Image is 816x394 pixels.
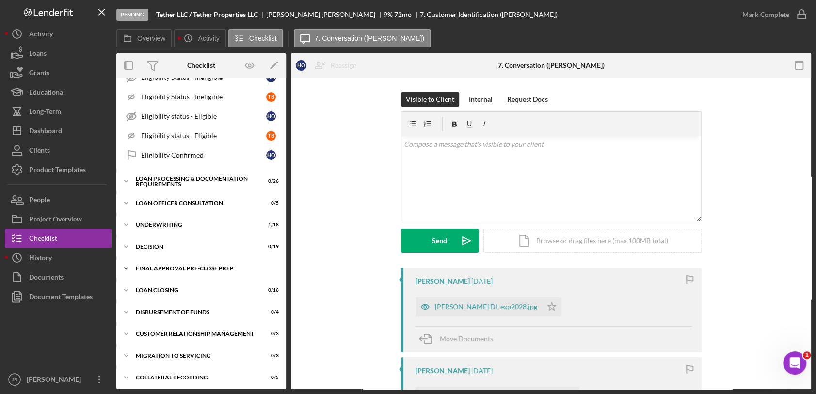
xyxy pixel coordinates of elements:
[5,370,112,389] button: JR[PERSON_NAME]
[228,29,283,47] button: Checklist
[416,277,470,285] div: [PERSON_NAME]
[29,160,86,182] div: Product Templates
[384,11,393,18] div: 9 %
[266,131,276,141] div: T B
[141,112,266,120] div: Eligibility status - Eligible
[5,63,112,82] button: Grants
[5,248,112,268] a: History
[261,244,279,250] div: 0 / 19
[116,9,148,21] div: Pending
[266,111,276,121] div: H O
[294,29,431,47] button: 7. Conversation ([PERSON_NAME])
[803,351,811,359] span: 1
[261,178,279,184] div: 0 / 26
[24,370,87,392] div: [PERSON_NAME]
[5,209,112,229] button: Project Overview
[416,327,503,351] button: Move Documents
[261,353,279,359] div: 0 / 3
[29,82,65,104] div: Educational
[249,34,277,42] label: Checklist
[187,62,215,69] div: Checklist
[156,11,258,18] b: Tether LLC / Tether Properties LLC
[315,34,424,42] label: 7. Conversation ([PERSON_NAME])
[29,229,57,251] div: Checklist
[136,176,255,187] div: Loan Processing & Documentation Requirements
[141,132,266,140] div: Eligibility status - Eligible
[29,141,50,162] div: Clients
[29,248,52,270] div: History
[121,68,281,87] a: Eligibility Status - IneligibleHO
[116,29,172,47] button: Overview
[502,92,553,107] button: Request Docs
[266,92,276,102] div: T B
[5,287,112,306] a: Document Templates
[136,353,255,359] div: Migration to Servicing
[29,121,62,143] div: Dashboard
[261,309,279,315] div: 0 / 4
[5,229,112,248] button: Checklist
[5,141,112,160] button: Clients
[401,92,459,107] button: Visible to Client
[5,190,112,209] button: People
[266,150,276,160] div: H O
[136,200,255,206] div: Loan Officer Consultation
[498,62,605,69] div: 7. Conversation ([PERSON_NAME])
[5,82,112,102] button: Educational
[136,266,274,271] div: Final Approval Pre-Close Prep
[432,229,447,253] div: Send
[5,24,112,44] button: Activity
[733,5,811,24] button: Mark Complete
[136,331,255,337] div: Customer Relationship Management
[5,121,112,141] button: Dashboard
[471,277,493,285] time: 2025-09-26 15:26
[331,56,357,75] div: Reassign
[406,92,454,107] div: Visible to Client
[137,34,165,42] label: Overview
[174,29,225,47] button: Activity
[5,160,112,179] button: Product Templates
[29,44,47,65] div: Loans
[471,367,493,375] time: 2025-09-26 15:22
[12,377,17,382] text: JR
[416,367,470,375] div: [PERSON_NAME]
[136,222,255,228] div: Underwriting
[507,92,548,107] div: Request Docs
[291,56,367,75] button: HOReassign
[266,11,384,18] div: [PERSON_NAME] [PERSON_NAME]
[198,34,219,42] label: Activity
[261,287,279,293] div: 0 / 16
[742,5,789,24] div: Mark Complete
[29,190,50,212] div: People
[29,24,53,46] div: Activity
[29,209,82,231] div: Project Overview
[136,375,255,380] div: Collateral Recording
[440,334,493,343] span: Move Documents
[29,63,49,85] div: Grants
[5,102,112,121] button: Long-Term
[121,107,281,126] a: Eligibility status - EligibleHO
[5,44,112,63] button: Loans
[420,11,558,18] div: 7. Customer Identification ([PERSON_NAME])
[136,244,255,250] div: Decision
[401,229,479,253] button: Send
[29,268,64,289] div: Documents
[469,92,493,107] div: Internal
[261,331,279,337] div: 0 / 3
[261,200,279,206] div: 0 / 5
[141,151,266,159] div: Eligibility Confirmed
[435,303,537,311] div: [PERSON_NAME] DL exp2028.jpg
[5,268,112,287] button: Documents
[141,93,266,101] div: Eligibility Status - Ineligible
[783,351,806,375] iframe: Intercom live chat
[296,60,306,71] div: H O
